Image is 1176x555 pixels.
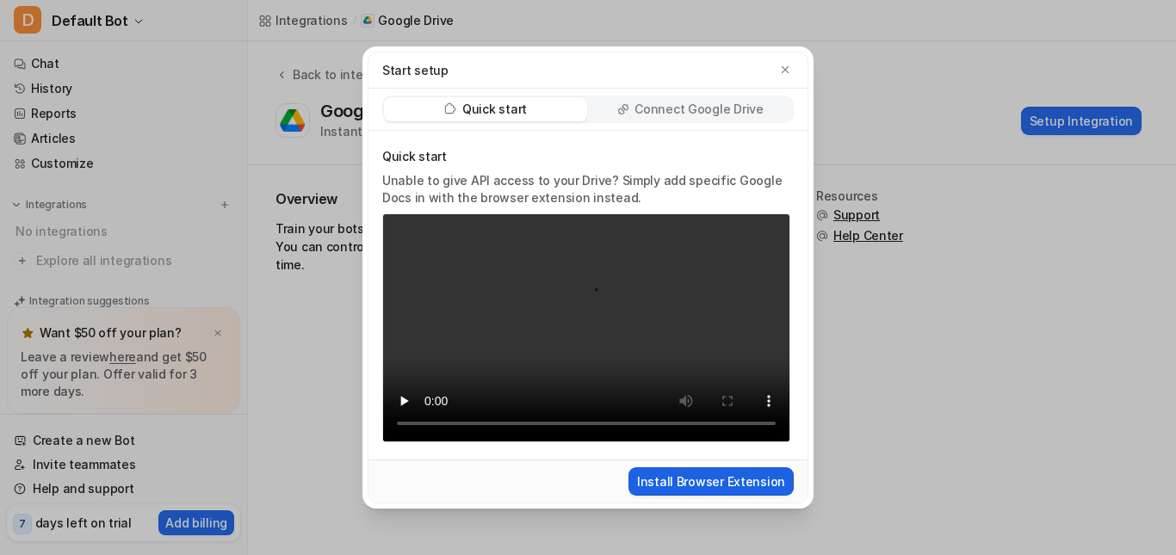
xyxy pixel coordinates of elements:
[382,213,790,443] video: Your browser does not support the video tag.
[382,172,790,207] p: Unable to give API access to your Drive? Simply add specific Google Docs in with the browser exte...
[628,467,794,496] button: Install Browser Extension
[382,148,790,165] p: Quick start
[462,101,527,118] p: Quick start
[382,61,449,79] p: Start setup
[634,101,763,118] p: Connect Google Drive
